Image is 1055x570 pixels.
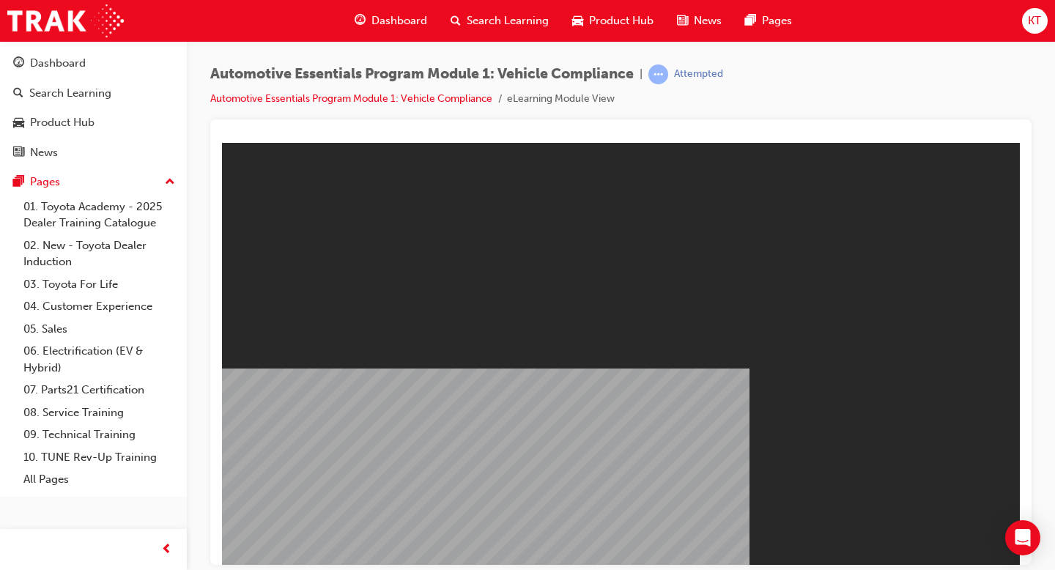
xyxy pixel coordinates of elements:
div: Product Hub [30,114,95,131]
a: 07. Parts21 Certification [18,379,181,401]
a: 03. Toyota For Life [18,273,181,296]
span: Product Hub [589,12,654,29]
span: car-icon [572,12,583,30]
a: Product Hub [6,109,181,136]
a: 10. TUNE Rev-Up Training [18,446,181,469]
a: Automotive Essentials Program Module 1: Vehicle Compliance [210,92,492,105]
span: car-icon [13,116,24,130]
a: All Pages [18,468,181,491]
span: learningRecordVerb_ATTEMPT-icon [648,64,668,84]
a: 01. Toyota Academy - 2025 Dealer Training Catalogue [18,196,181,234]
a: 04. Customer Experience [18,295,181,318]
button: KT [1022,8,1048,34]
a: Dashboard [6,50,181,77]
a: Search Learning [6,80,181,107]
a: news-iconNews [665,6,733,36]
div: Search Learning [29,85,111,102]
span: Search Learning [467,12,549,29]
span: up-icon [165,173,175,192]
a: 08. Service Training [18,401,181,424]
img: Trak [7,4,124,37]
span: pages-icon [13,176,24,189]
button: Pages [6,169,181,196]
a: 05. Sales [18,318,181,341]
span: KT [1028,12,1041,29]
span: prev-icon [161,541,172,559]
span: Pages [762,12,792,29]
span: pages-icon [745,12,756,30]
a: 06. Electrification (EV & Hybrid) [18,340,181,379]
span: guage-icon [13,57,24,70]
a: News [6,139,181,166]
button: DashboardSearch LearningProduct HubNews [6,47,181,169]
span: guage-icon [355,12,366,30]
a: 09. Technical Training [18,423,181,446]
div: News [30,144,58,161]
div: Open Intercom Messenger [1005,520,1040,555]
div: Dashboard [30,55,86,72]
span: News [694,12,722,29]
span: Automotive Essentials Program Module 1: Vehicle Compliance [210,66,634,83]
a: guage-iconDashboard [343,6,439,36]
li: eLearning Module View [507,91,615,108]
div: Pages [30,174,60,190]
a: search-iconSearch Learning [439,6,560,36]
span: | [640,66,643,83]
span: Dashboard [371,12,427,29]
span: search-icon [13,87,23,100]
span: news-icon [677,12,688,30]
a: 02. New - Toyota Dealer Induction [18,234,181,273]
div: Attempted [674,67,723,81]
a: car-iconProduct Hub [560,6,665,36]
span: search-icon [451,12,461,30]
span: news-icon [13,147,24,160]
a: pages-iconPages [733,6,804,36]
